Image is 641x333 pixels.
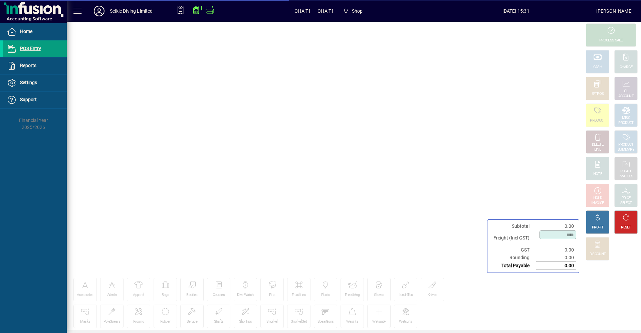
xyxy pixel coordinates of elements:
[162,293,169,298] div: Bags
[490,230,536,246] td: Freight (Incl GST)
[619,174,633,179] div: INVOICES
[620,65,633,70] div: CHARGE
[20,46,41,51] span: POS Entry
[292,293,306,298] div: Floatlines
[291,319,307,324] div: SnorkelSet
[490,254,536,262] td: Rounding
[621,225,631,230] div: RESET
[133,293,144,298] div: Apparel
[110,6,153,16] div: Selkie Diving Limited
[374,293,384,298] div: Gloves
[622,116,630,121] div: MISC
[213,293,225,298] div: Courses
[594,147,601,152] div: LINE
[372,319,385,324] div: Wetsuit+
[620,169,632,174] div: RECALL
[269,293,275,298] div: Fins
[593,172,602,177] div: NOTE
[490,262,536,270] td: Total Payable
[186,293,197,298] div: Booties
[590,118,605,123] div: PRODUCT
[593,196,602,201] div: HOLD
[107,293,117,298] div: Admin
[592,142,603,147] div: DELETE
[3,57,67,74] a: Reports
[160,319,171,324] div: Rubber
[20,29,32,34] span: Home
[321,293,330,298] div: Floats
[214,319,224,324] div: Shafts
[590,252,606,257] div: DISCOUNT
[622,196,631,201] div: PRICE
[103,319,120,324] div: PoleSpears
[3,74,67,91] a: Settings
[294,6,311,16] span: OHA T1
[593,65,602,70] div: CASH
[618,147,634,152] div: SUMMARY
[536,254,576,262] td: 0.00
[490,246,536,254] td: GST
[20,63,36,68] span: Reports
[591,201,604,206] div: INVOICE
[345,293,360,298] div: Freediving
[20,97,37,102] span: Support
[187,319,197,324] div: Service
[624,89,628,94] div: GL
[317,319,334,324] div: SpearGuns
[620,201,632,206] div: SELECT
[341,5,365,17] span: Shop
[77,293,93,298] div: Acessories
[536,222,576,230] td: 0.00
[618,121,633,126] div: PRODUCT
[266,319,277,324] div: Snorkel
[592,225,603,230] div: PROFIT
[536,262,576,270] td: 0.00
[536,246,576,254] td: 0.00
[618,94,634,99] div: ACCOUNT
[133,319,144,324] div: Rigging
[3,92,67,108] a: Support
[618,142,633,147] div: PRODUCT
[239,319,252,324] div: Slip Tips
[352,6,363,16] span: Shop
[596,6,633,16] div: [PERSON_NAME]
[592,92,604,97] div: EFTPOS
[599,38,623,43] div: PROCESS SALE
[490,222,536,230] td: Subtotal
[237,293,253,298] div: Dive Watch
[436,6,596,16] span: [DATE] 15:31
[20,80,37,85] span: Settings
[428,293,437,298] div: Knives
[88,5,110,17] button: Profile
[399,319,412,324] div: Wetsuits
[398,293,413,298] div: HuntinTool
[80,319,90,324] div: Masks
[3,23,67,40] a: Home
[317,6,334,16] span: OHA T1
[346,319,358,324] div: Weights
